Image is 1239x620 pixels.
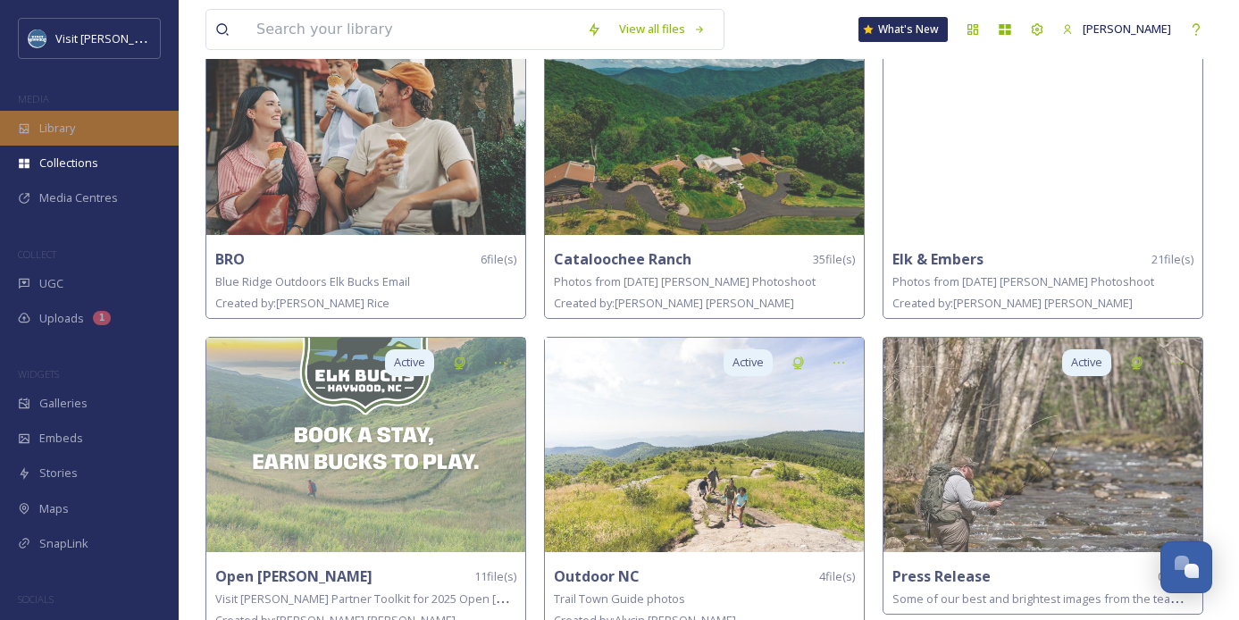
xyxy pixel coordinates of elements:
[39,189,118,206] span: Media Centres
[1160,541,1212,593] button: Open Chat
[18,247,56,261] span: COLLECT
[481,251,516,268] span: 6 file(s)
[883,338,1202,552] img: 61bd1e44-9a0a-4571-a629-adbfe8e2bbae.jpg
[29,29,46,47] img: images.png
[215,295,389,311] span: Created by: [PERSON_NAME] Rice
[39,155,98,172] span: Collections
[18,367,59,381] span: WIDGETS
[1071,354,1102,371] span: Active
[733,354,764,371] span: Active
[39,500,69,517] span: Maps
[892,295,1133,311] span: Created by: [PERSON_NAME] [PERSON_NAME]
[858,17,948,42] a: What's New
[247,10,578,49] input: Search your library
[55,29,169,46] span: Visit [PERSON_NAME]
[892,273,1154,289] span: Photos from [DATE] [PERSON_NAME] Photoshoot
[554,295,794,311] span: Created by: [PERSON_NAME] [PERSON_NAME]
[819,568,855,585] span: 4 file(s)
[394,354,425,371] span: Active
[813,251,855,268] span: 35 file(s)
[206,21,525,235] img: bd1bc025-a6f4-4b7a-8f16-1bad748e72a0.jpg
[610,12,715,46] a: View all files
[554,566,640,586] strong: Outdoor NC
[39,430,83,447] span: Embeds
[39,120,75,137] span: Library
[554,591,685,607] span: Trail Town Guide photos
[39,395,88,412] span: Galleries
[883,21,1202,235] img: None
[545,21,864,235] img: a16115df-dd9b-4f07-9f79-f1c5842a76ee.jpg
[554,273,816,289] span: Photos from [DATE] [PERSON_NAME] Photoshoot
[39,310,84,327] span: Uploads
[545,338,864,552] img: b551117f-cd49-4b89-b659-564d665f0c21.jpg
[474,568,516,585] span: 11 file(s)
[39,465,78,482] span: Stories
[18,592,54,606] span: SOCIALS
[1083,21,1171,37] span: [PERSON_NAME]
[1053,12,1180,46] a: [PERSON_NAME]
[892,249,984,269] strong: Elk & Embers
[215,273,410,289] span: Blue Ridge Outdoors Elk Bucks Email
[18,92,49,105] span: MEDIA
[554,249,691,269] strong: Cataloochee Ranch
[892,566,991,586] strong: Press Release
[93,311,111,325] div: 1
[39,275,63,292] span: UGC
[215,590,684,607] span: Visit [PERSON_NAME] Partner Toolkit for 2025 Open [PERSON_NAME] Summer Campaign
[215,566,373,586] strong: Open [PERSON_NAME]
[215,249,245,269] strong: BRO
[1151,251,1193,268] span: 21 file(s)
[1158,568,1193,585] span: 0 file(s)
[206,338,525,552] img: 78d58c4c-5b44-4b89-9ef6-8c2674192521.jpg
[39,535,88,552] span: SnapLink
